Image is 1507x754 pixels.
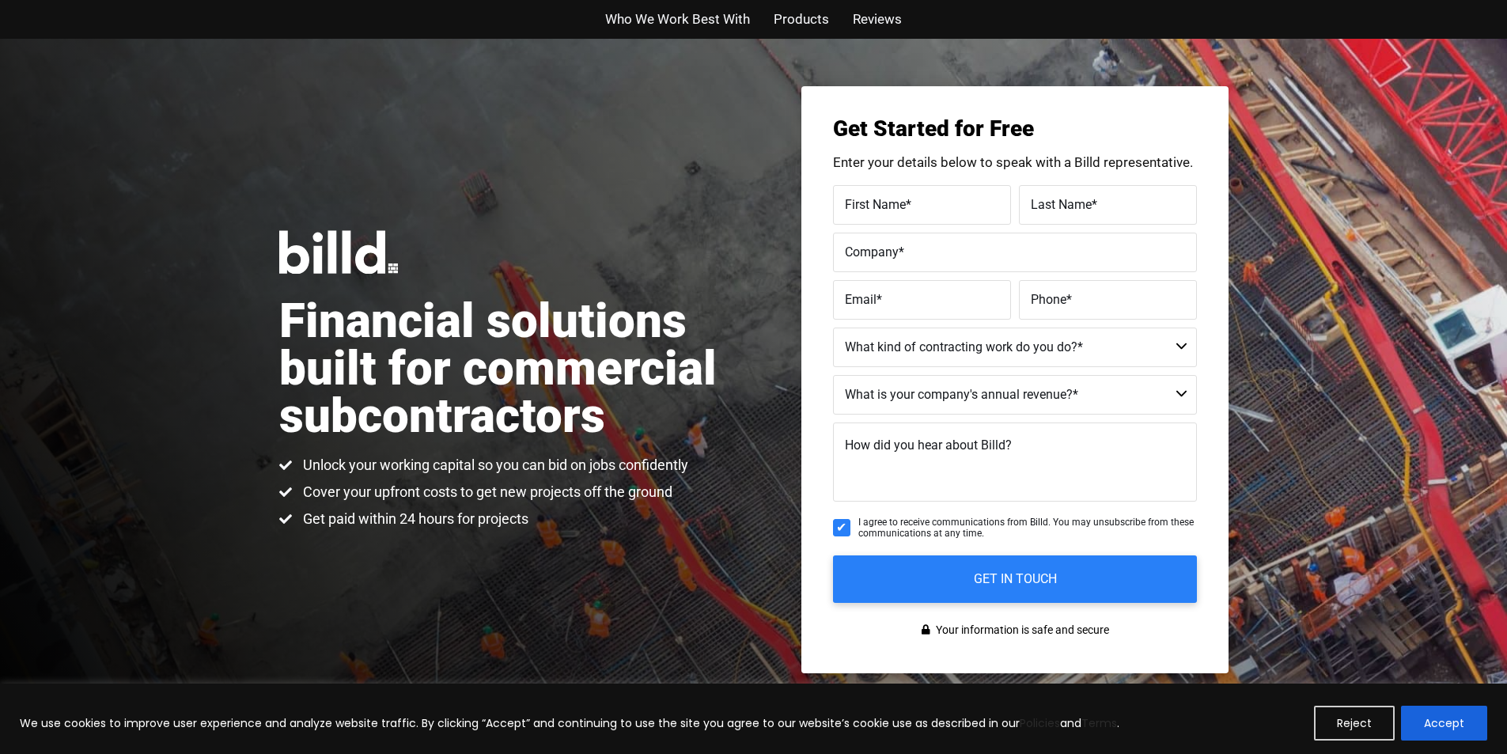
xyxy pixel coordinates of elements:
span: Unlock your working capital so you can bid on jobs confidently [299,456,688,475]
button: Reject [1314,706,1395,741]
span: I agree to receive communications from Billd. You may unsubscribe from these communications at an... [858,517,1197,540]
p: We use cookies to improve user experience and analyze website traffic. By clicking “Accept” and c... [20,714,1119,733]
span: Last Name [1031,196,1092,211]
span: Cover your upfront costs to get new projects off the ground [299,483,672,502]
span: Get paid within 24 hours for projects [299,510,528,529]
input: I agree to receive communications from Billd. You may unsubscribe from these communications at an... [833,519,850,536]
h3: Get Started for Free [833,118,1197,140]
button: Accept [1401,706,1487,741]
span: Phone [1031,291,1066,306]
h1: Financial solutions built for commercial subcontractors [279,297,754,440]
p: Enter your details below to speak with a Billd representative. [833,156,1197,169]
span: Company [845,244,899,259]
a: Reviews [853,8,902,31]
a: Products [774,8,829,31]
span: First Name [845,196,906,211]
a: Who We Work Best With [605,8,750,31]
span: Your information is safe and secure [932,619,1109,642]
a: Terms [1081,715,1117,731]
span: Email [845,291,877,306]
a: Policies [1020,715,1060,731]
span: How did you hear about Billd? [845,438,1012,453]
input: GET IN TOUCH [833,555,1197,603]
